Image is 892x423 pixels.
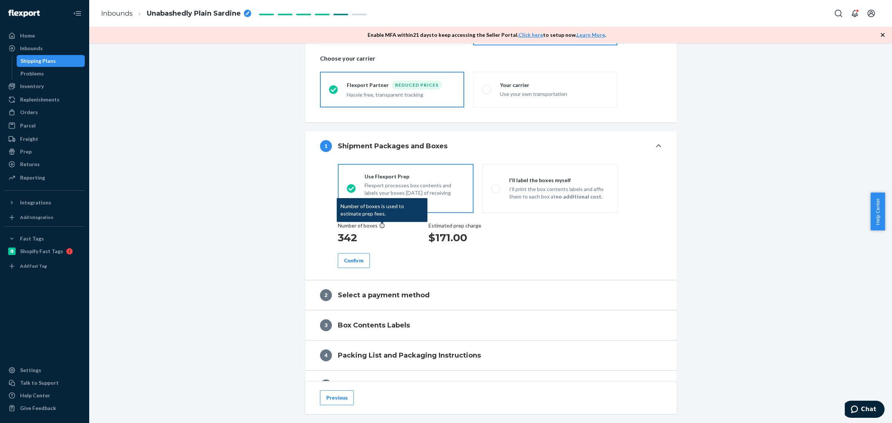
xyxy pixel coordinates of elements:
a: Replenishments [4,94,85,106]
div: Inbounds [20,45,43,52]
div: I'll label the boxes myself [509,177,609,184]
h4: Packing List and Packaging Instructions [338,351,481,360]
div: Your carrier [500,81,608,89]
a: Shipping Plans [17,55,85,67]
strong: no additional cost. [556,193,602,200]
button: Previous [320,390,354,405]
div: Shopify Fast Tags [20,248,63,255]
button: Give Feedback [4,402,85,414]
p: Estimated prep charge [429,222,481,229]
div: Orders [20,109,38,116]
a: Settings [4,364,85,376]
button: Integrations [4,197,85,209]
div: Settings [20,367,41,374]
button: Confirm [338,253,370,268]
button: 3Box Contents Labels [305,310,677,340]
button: Open Search Box [831,6,846,21]
a: Home [4,30,85,42]
button: Help Center [870,193,885,230]
button: 1Shipment Packages and Boxes [305,131,677,161]
a: Add Integration [4,211,85,223]
h4: Select a payment method [338,290,430,300]
a: Parcel [4,120,85,132]
a: Prep [4,146,85,158]
button: Open account menu [864,6,879,21]
div: Problems [20,70,44,77]
div: Reduced prices [392,81,442,90]
p: I’ll print the box contents labels and affix them to each box at [509,185,609,200]
div: Prep [20,148,32,155]
a: Add Fast Tag [4,260,85,272]
div: 1 [320,140,332,152]
a: Inbounds [4,42,85,54]
p: Number of boxes is used to estimate prep fees. [340,203,424,217]
div: Talk to Support [20,379,59,387]
div: Freight [20,135,38,143]
div: Fast Tags [20,235,44,242]
button: 2Select a payment method [305,280,677,310]
div: Flexport Partner [347,81,392,89]
img: Flexport logo [8,10,40,17]
iframe: Opens a widget where you can chat to one of our agents [845,401,885,419]
a: Help Center [4,390,85,401]
a: Reporting [4,172,85,184]
a: Click here [518,32,543,38]
a: Problems [17,68,85,80]
div: Help Center [20,392,50,399]
p: Choose your carrier [320,54,662,63]
div: Replenishments [20,96,59,103]
button: Close Navigation [70,6,85,21]
a: Orders [4,106,85,118]
button: Fast Tags [4,233,85,245]
button: Talk to Support [4,377,85,389]
div: 2 [320,289,332,301]
h4: Add shipment details [338,381,414,390]
a: Shopify Fast Tags [4,245,85,257]
div: Returns [20,161,40,168]
p: Flexport processes box contents and labels your boxes [DATE] of receiving for . [365,182,465,204]
div: Add Fast Tag [20,263,47,269]
div: Inventory [20,83,44,90]
div: Hassle free, transparent tracking [347,91,455,99]
h4: Shipment Packages and Boxes [338,141,447,151]
ol: breadcrumbs [95,3,257,25]
button: Open notifications [847,6,862,21]
p: Enable MFA within 21 days to keep accessing the Seller Portal. to setup now. . [368,31,606,39]
div: Confirm [344,257,363,264]
div: Integrations [20,199,51,206]
div: Home [20,32,35,39]
a: Learn More [577,32,605,38]
a: Inventory [4,80,85,92]
h1: $171.00 [429,231,481,244]
a: Returns [4,158,85,170]
a: Inbounds [101,9,133,17]
a: Freight [4,133,85,145]
span: Unabashedly Plain Sardine [147,9,241,19]
strong: $0.50 / box [371,197,398,203]
div: Give Feedback [20,404,56,412]
div: Reporting [20,174,45,181]
div: Number of boxes [338,222,385,229]
h1: 342 [338,231,385,244]
div: Parcel [20,122,36,129]
div: 5 [320,380,332,391]
div: Use Flexport Prep [365,173,465,180]
div: Shipping Plans [20,57,56,65]
div: 4 [320,349,332,361]
button: 4Packing List and Packaging Instructions [305,340,677,370]
div: 3 [320,319,332,331]
button: 5Add shipment details [305,371,677,400]
div: Use your own transportation [500,90,608,98]
h4: Box Contents Labels [338,320,410,330]
div: Add Integration [20,214,53,220]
